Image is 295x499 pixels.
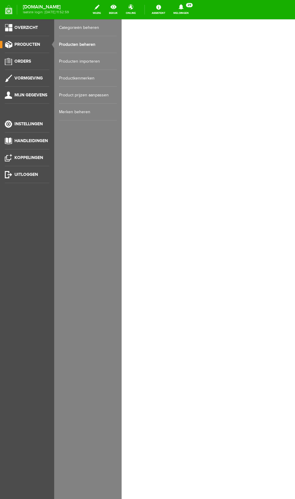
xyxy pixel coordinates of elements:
[59,53,117,70] a: Producten importeren
[170,3,192,16] a: Meldingen29
[14,121,43,126] span: Instellingen
[14,155,43,160] span: Koppelingen
[59,19,117,36] a: Categorieën beheren
[14,42,40,47] span: Producten
[14,138,48,143] span: Handleidingen
[59,36,117,53] a: Producten beheren
[59,70,117,87] a: Productkenmerken
[59,104,117,120] a: Merken beheren
[14,172,38,177] span: Uitloggen
[23,11,69,14] span: laatste login: [DATE] 11:52:59
[14,76,43,81] span: Vormgeving
[89,3,104,16] a: wijzig
[23,5,69,9] strong: [DOMAIN_NAME]
[186,3,193,7] span: 29
[148,3,169,16] a: Assistent
[14,59,31,64] span: Orders
[122,3,139,16] a: online
[59,87,117,104] a: Product prijzen aanpassen
[105,3,121,16] a: bekijk
[14,92,47,98] span: Mijn gegevens
[14,25,38,30] span: Overzicht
